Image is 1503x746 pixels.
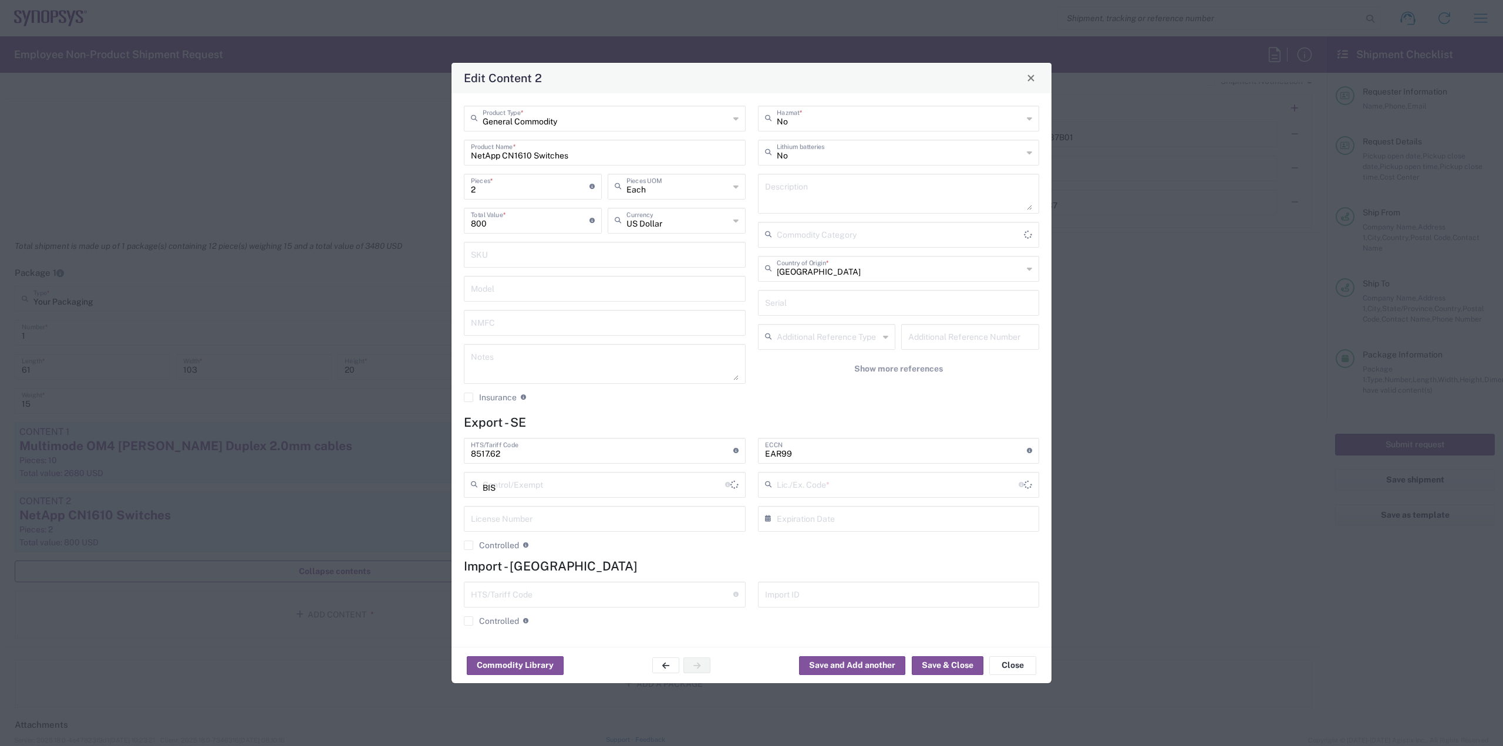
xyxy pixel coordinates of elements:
button: Close [1023,70,1039,86]
label: Insurance [464,393,517,402]
h4: Edit Content 2 [464,69,542,86]
button: Commodity Library [467,656,564,675]
button: Save and Add another [799,656,905,675]
h4: Export - SE [464,415,1039,430]
label: Controlled [464,541,519,550]
label: Controlled [464,616,519,626]
h4: Import - [GEOGRAPHIC_DATA] [464,559,1039,573]
span: Show more references [854,363,943,374]
button: Save & Close [912,656,983,675]
button: Close [989,656,1036,675]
